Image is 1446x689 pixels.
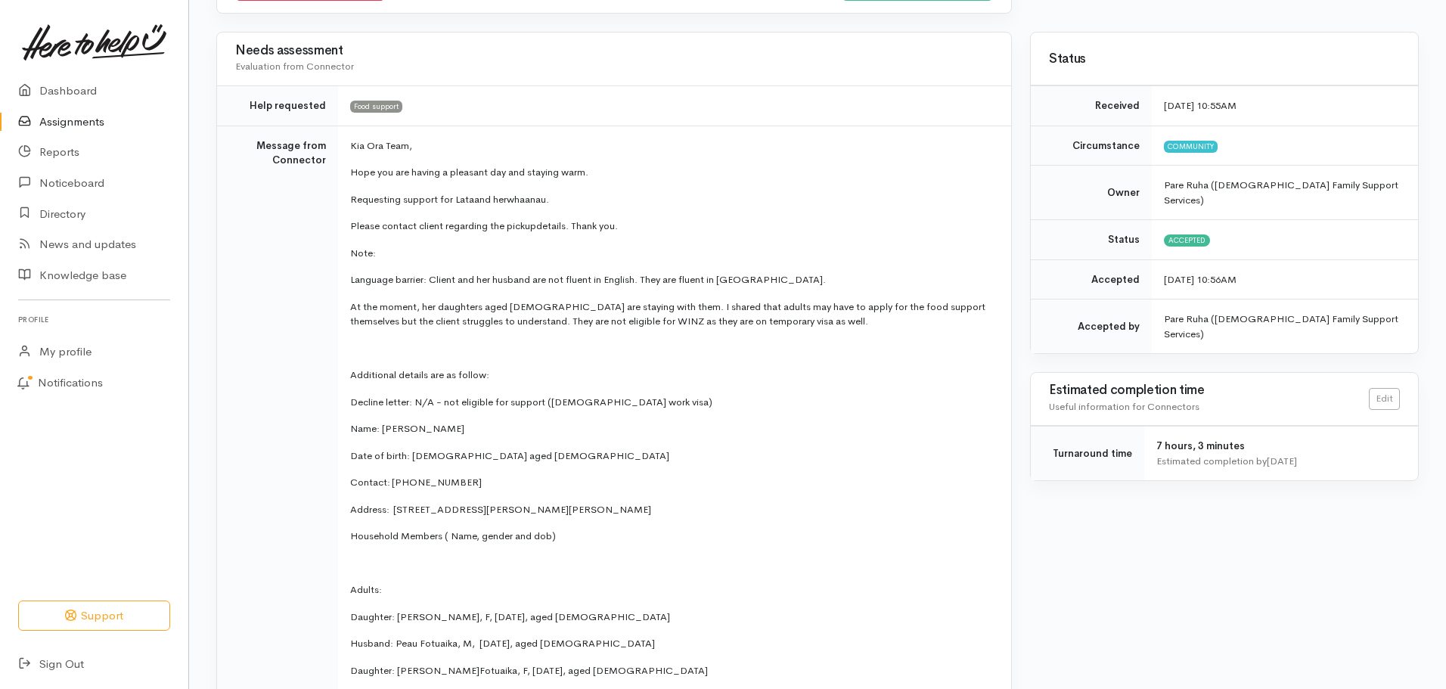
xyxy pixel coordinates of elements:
[546,193,549,206] span: .
[18,601,170,632] button: Support
[1031,166,1152,220] td: Owner
[350,664,479,677] span: Daughter: [PERSON_NAME]
[350,273,826,286] span: Language barrier: Client and her husband are not fluent in English. They are fluent in [GEOGRAPHI...
[235,44,993,58] h3: Needs assessment
[1267,455,1297,467] time: [DATE]
[350,139,412,152] span: Kia Ora Team,
[350,247,376,259] span: Note:
[1031,126,1152,166] td: Circumstance
[474,193,507,206] span: and her
[235,60,354,73] span: Evaluation from Connector
[1049,400,1199,413] span: Useful information for Connectors
[1031,259,1152,299] td: Accepted
[1164,273,1237,286] time: [DATE] 10:56AM
[350,193,474,206] span: Requesting support for Lata
[350,529,993,544] p: Household Members ( Name, gender and dob)
[536,219,618,232] span: details. Thank you.
[1156,439,1245,452] span: 7 hours, 3 minutes
[350,582,993,597] p: Adults:
[1152,299,1418,354] td: Pare Ruha ([DEMOGRAPHIC_DATA] Family Support Services)
[350,502,993,517] p: Address: [STREET_ADDRESS][PERSON_NAME][PERSON_NAME]
[1049,52,1400,67] h3: Status
[350,166,588,178] span: Hope you are having a pleasant day and staying warm.
[350,299,993,329] p: At the moment, her daughters aged [DEMOGRAPHIC_DATA] are staying with them. I shared that adults ...
[350,663,993,678] p: Fotuaika, F, [DATE], aged [DEMOGRAPHIC_DATA]
[1049,383,1369,398] h3: Estimated completion time
[350,636,993,651] p: Husband: Peau Fotuaika, M, [DATE], aged [DEMOGRAPHIC_DATA]
[1164,178,1398,206] span: Pare Ruha ([DEMOGRAPHIC_DATA] Family Support Services)
[1031,220,1152,260] td: Status
[350,395,993,410] p: Decline letter: N/A - not eligible for support ([DEMOGRAPHIC_DATA] work visa)
[350,421,993,436] p: Name: [PERSON_NAME]
[217,86,338,126] td: Help requested
[1164,234,1210,247] span: Accepted
[530,193,546,206] span: nau
[18,309,170,330] h6: Profile
[1164,99,1237,112] time: [DATE] 10:55AM
[507,193,530,206] span: whaa
[1031,427,1144,481] td: Turnaround time
[350,219,536,232] span: Please contact client regarding the pickup
[350,448,993,464] p: Date of birth: [DEMOGRAPHIC_DATA] aged [DEMOGRAPHIC_DATA]
[350,610,993,625] p: Daughter: [PERSON_NAME], F, [DATE], aged [DEMOGRAPHIC_DATA]
[1156,454,1400,469] div: Estimated completion by
[1031,299,1152,354] td: Accepted by
[350,475,993,490] p: Contact: [PHONE_NUMBER]
[350,368,489,381] span: Additional details are as follow:
[1031,86,1152,126] td: Received
[1369,388,1400,410] a: Edit
[1164,141,1218,153] span: Community
[350,101,402,113] span: Food support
